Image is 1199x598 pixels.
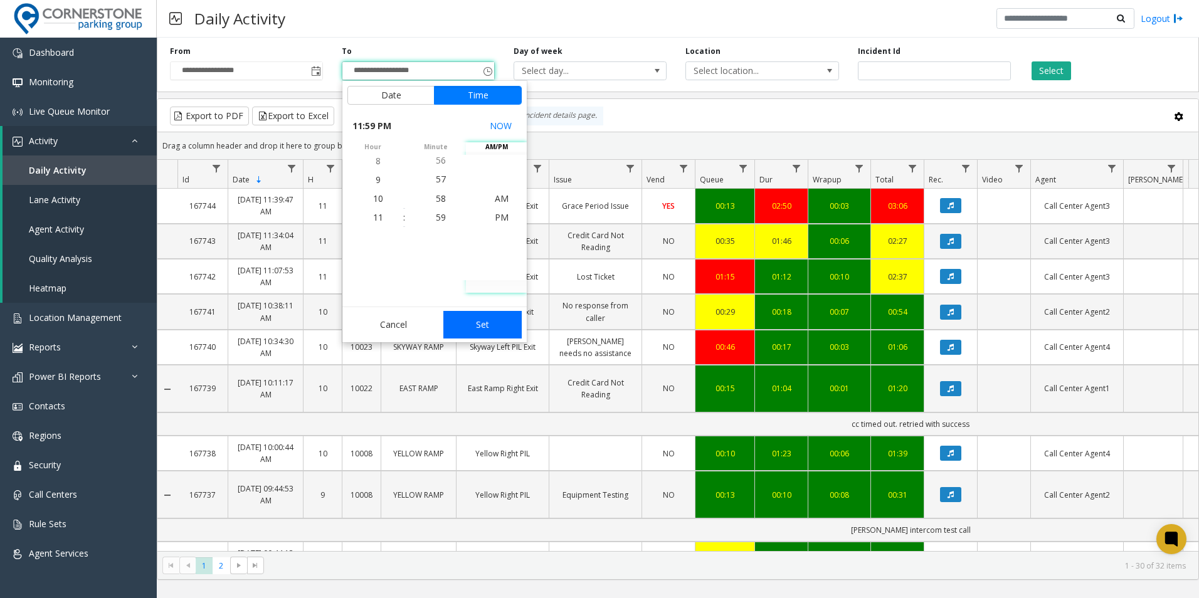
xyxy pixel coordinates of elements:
a: NO [650,306,687,318]
a: Skyway Left PIL Exit [464,341,541,353]
div: 01:06 [879,341,916,353]
a: YELLOW RAMP [389,448,448,459]
span: NO [663,236,675,246]
a: Vend Filter Menu [675,160,692,177]
span: Monitoring [29,76,73,88]
div: 00:06 [816,448,863,459]
span: H [308,174,314,185]
div: 00:35 [703,235,747,247]
button: Select now [485,115,517,137]
a: 11 [311,271,334,283]
span: AM/PM [466,142,527,152]
div: 01:12 [763,271,800,283]
span: 8 [376,155,381,167]
a: Call Center Agent1 [1038,382,1116,394]
span: Page 2 [213,557,230,574]
span: NO [663,271,675,282]
a: 10 [311,382,334,394]
a: 10 [311,448,334,459]
span: 59 [436,211,446,223]
a: 167739 [185,382,220,394]
span: Reports [29,341,61,353]
a: 167740 [185,341,220,353]
span: Quality Analysis [29,253,92,265]
a: [DATE] 09:44:13 AM [236,547,295,571]
a: Wrapup Filter Menu [851,160,868,177]
div: : [403,211,405,224]
a: East Ramp Right Exit [464,382,541,394]
img: 'icon' [13,313,23,323]
a: 167738 [185,448,220,459]
div: 00:10 [703,448,747,459]
span: Date [233,174,250,185]
a: Queue Filter Menu [735,160,752,177]
span: Security [29,459,61,471]
button: Set [443,311,522,338]
a: Id Filter Menu [208,160,225,177]
a: Call Center Agent4 [1038,341,1116,353]
img: logout [1173,12,1183,25]
a: 00:17 [763,341,800,353]
span: Total [875,174,894,185]
a: 167744 [185,200,220,212]
div: 01:23 [763,448,800,459]
a: 00:10 [816,271,863,283]
a: SKYWAY RAMP [389,341,448,353]
a: Activity [3,126,157,155]
a: Call Center Agent3 [1038,200,1116,212]
a: 11 [311,235,334,247]
a: 10008 [350,448,373,459]
a: Lane Activity [3,185,157,214]
a: Call Center Agent2 [1038,306,1116,318]
span: 56 [436,154,446,166]
a: 00:15 [703,382,747,394]
a: 00:18 [763,306,800,318]
button: Date tab [347,86,435,105]
a: Lost Ticket [557,271,634,283]
a: [DATE] 10:11:17 AM [236,377,295,401]
a: Yellow Right PIL [464,448,541,459]
span: Call Centers [29,488,77,500]
label: From [170,46,191,57]
a: Agent Filter Menu [1104,160,1121,177]
img: 'icon' [13,549,23,559]
a: 10 [311,306,334,318]
a: 01:04 [763,382,800,394]
a: 167741 [185,306,220,318]
a: Call Center Agent2 [1038,489,1116,501]
a: Quality Analysis [3,244,157,273]
img: 'icon' [13,402,23,412]
span: Queue [700,174,724,185]
img: 'icon' [13,343,23,353]
a: 11 [311,200,334,212]
div: Drag a column header and drop it here to group by that column [157,135,1198,157]
span: NO [663,448,675,459]
a: Rec. Filter Menu [958,160,975,177]
a: [DATE] 09:44:53 AM [236,483,295,506]
a: Video Filter Menu [1011,160,1028,177]
a: 167742 [185,271,220,283]
a: [DATE] 11:07:53 AM [236,265,295,288]
span: Contacts [29,400,65,412]
div: 00:13 [703,489,747,501]
a: Collapse Details [157,384,177,394]
div: 00:03 [816,341,863,353]
span: YES [662,201,675,211]
a: 10022 [350,382,373,394]
div: Data table [157,160,1198,551]
a: Credit Card Not Reading [557,229,634,253]
span: Id [182,174,189,185]
span: Toggle popup [309,62,322,80]
div: 02:27 [879,235,916,247]
img: 'icon' [13,107,23,117]
label: Incident Id [858,46,901,57]
span: NO [663,342,675,352]
span: 11 [373,211,383,223]
a: 00:03 [816,200,863,212]
span: Vend [647,174,665,185]
a: 00:13 [703,200,747,212]
a: NO [650,271,687,283]
a: H Filter Menu [322,160,339,177]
